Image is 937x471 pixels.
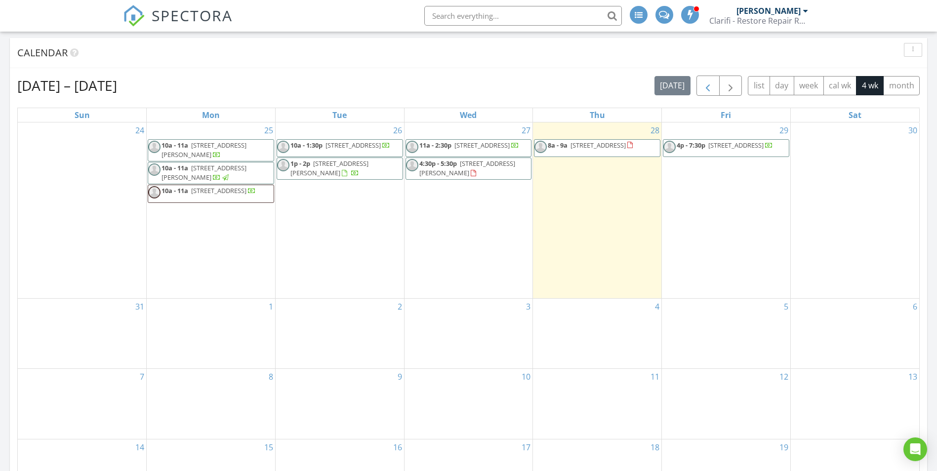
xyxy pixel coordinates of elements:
[162,186,256,195] a: 10a - 11a [STREET_ADDRESS]
[290,141,323,150] span: 10a - 1:30p
[534,139,660,157] a: 8a - 9a [STREET_ADDRESS]
[847,108,863,122] a: Saturday
[588,108,607,122] a: Thursday
[533,369,662,439] td: Go to September 11, 2025
[267,369,275,385] a: Go to September 8, 2025
[653,299,661,314] a: Go to September 4, 2025
[520,122,532,138] a: Go to August 27, 2025
[520,439,532,455] a: Go to September 17, 2025
[406,139,532,157] a: 11a - 2:30p [STREET_ADDRESS]
[191,186,246,195] span: [STREET_ADDRESS]
[533,122,662,299] td: Go to August 28, 2025
[148,141,161,153] img: default-user-f0147aede5fd5fa78ca7ade42f37bd4542148d508eef1c3d3ea960f66861d68b.jpg
[162,141,246,159] span: [STREET_ADDRESS][PERSON_NAME]
[570,141,626,150] span: [STREET_ADDRESS]
[277,157,403,180] a: 1p - 2p [STREET_ADDRESS][PERSON_NAME]
[649,122,661,138] a: Go to August 28, 2025
[906,369,919,385] a: Go to September 13, 2025
[18,369,147,439] td: Go to September 7, 2025
[162,186,188,195] span: 10a - 11a
[790,122,919,299] td: Go to August 30, 2025
[524,299,532,314] a: Go to September 3, 2025
[396,299,404,314] a: Go to September 2, 2025
[777,369,790,385] a: Go to September 12, 2025
[424,6,622,26] input: Search everything...
[419,159,457,168] span: 4:30p - 5:30p
[748,76,770,95] button: list
[677,141,705,150] span: 4p - 7:30p
[148,186,161,198] img: default-user-f0147aede5fd5fa78ca7ade42f37bd4542148d508eef1c3d3ea960f66861d68b.jpg
[162,163,188,172] span: 10a - 11a
[162,163,246,182] span: [STREET_ADDRESS][PERSON_NAME]
[419,159,515,177] a: 4:30p - 5:30p [STREET_ADDRESS][PERSON_NAME]
[458,108,479,122] a: Wednesday
[662,369,791,439] td: Go to September 12, 2025
[419,159,515,177] span: [STREET_ADDRESS][PERSON_NAME]
[18,122,147,299] td: Go to August 24, 2025
[290,159,310,168] span: 1p - 2p
[696,76,720,96] button: Previous
[17,46,68,59] span: Calendar
[391,439,404,455] a: Go to September 16, 2025
[148,185,274,202] a: 10a - 11a [STREET_ADDRESS]
[663,139,789,157] a: 4p - 7:30p [STREET_ADDRESS]
[396,369,404,385] a: Go to September 9, 2025
[823,76,857,95] button: cal wk
[162,141,188,150] span: 10a - 11a
[548,141,635,150] a: 8a - 9a [STREET_ADDRESS]
[662,299,791,369] td: Go to September 5, 2025
[277,159,289,171] img: default-user-f0147aede5fd5fa78ca7ade42f37bd4542148d508eef1c3d3ea960f66861d68b.jpg
[133,439,146,455] a: Go to September 14, 2025
[275,122,404,299] td: Go to August 26, 2025
[782,299,790,314] a: Go to September 5, 2025
[123,13,233,34] a: SPECTORA
[736,6,801,16] div: [PERSON_NAME]
[148,163,161,176] img: default-user-f0147aede5fd5fa78ca7ade42f37bd4542148d508eef1c3d3ea960f66861d68b.jpg
[777,122,790,138] a: Go to August 29, 2025
[534,141,547,153] img: default-user-f0147aede5fd5fa78ca7ade42f37bd4542148d508eef1c3d3ea960f66861d68b.jpg
[138,369,146,385] a: Go to September 7, 2025
[406,141,418,153] img: default-user-f0147aede5fd5fa78ca7ade42f37bd4542148d508eef1c3d3ea960f66861d68b.jpg
[649,369,661,385] a: Go to September 11, 2025
[267,299,275,314] a: Go to September 1, 2025
[911,299,919,314] a: Go to September 6, 2025
[123,5,145,27] img: The Best Home Inspection Software - Spectora
[708,141,764,150] span: [STREET_ADDRESS]
[406,159,418,171] img: default-user-f0147aede5fd5fa78ca7ade42f37bd4542148d508eef1c3d3ea960f66861d68b.jpg
[17,76,117,95] h2: [DATE] – [DATE]
[677,141,773,150] a: 4p - 7:30p [STREET_ADDRESS]
[790,299,919,369] td: Go to September 6, 2025
[404,369,533,439] td: Go to September 10, 2025
[330,108,349,122] a: Tuesday
[290,141,390,150] a: 10a - 1:30p [STREET_ADDRESS]
[200,108,222,122] a: Monday
[663,141,676,153] img: default-user-f0147aede5fd5fa78ca7ade42f37bd4542148d508eef1c3d3ea960f66861d68b.jpg
[152,5,233,26] span: SPECTORA
[454,141,510,150] span: [STREET_ADDRESS]
[162,163,246,182] a: 10a - 11a [STREET_ADDRESS][PERSON_NAME]
[275,369,404,439] td: Go to September 9, 2025
[533,299,662,369] td: Go to September 4, 2025
[275,299,404,369] td: Go to September 2, 2025
[148,162,274,184] a: 10a - 11a [STREET_ADDRESS][PERSON_NAME]
[147,369,276,439] td: Go to September 8, 2025
[404,122,533,299] td: Go to August 27, 2025
[277,139,403,157] a: 10a - 1:30p [STREET_ADDRESS]
[777,439,790,455] a: Go to September 19, 2025
[654,76,691,95] button: [DATE]
[419,141,519,150] a: 11a - 2:30p [STREET_ADDRESS]
[906,122,919,138] a: Go to August 30, 2025
[162,141,246,159] a: 10a - 11a [STREET_ADDRESS][PERSON_NAME]
[520,369,532,385] a: Go to September 10, 2025
[790,369,919,439] td: Go to September 13, 2025
[649,439,661,455] a: Go to September 18, 2025
[290,159,368,177] span: [STREET_ADDRESS][PERSON_NAME]
[133,299,146,314] a: Go to August 31, 2025
[662,122,791,299] td: Go to August 29, 2025
[148,139,274,161] a: 10a - 11a [STREET_ADDRESS][PERSON_NAME]
[147,122,276,299] td: Go to August 25, 2025
[147,299,276,369] td: Go to September 1, 2025
[883,76,920,95] button: month
[73,108,92,122] a: Sunday
[856,76,884,95] button: 4 wk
